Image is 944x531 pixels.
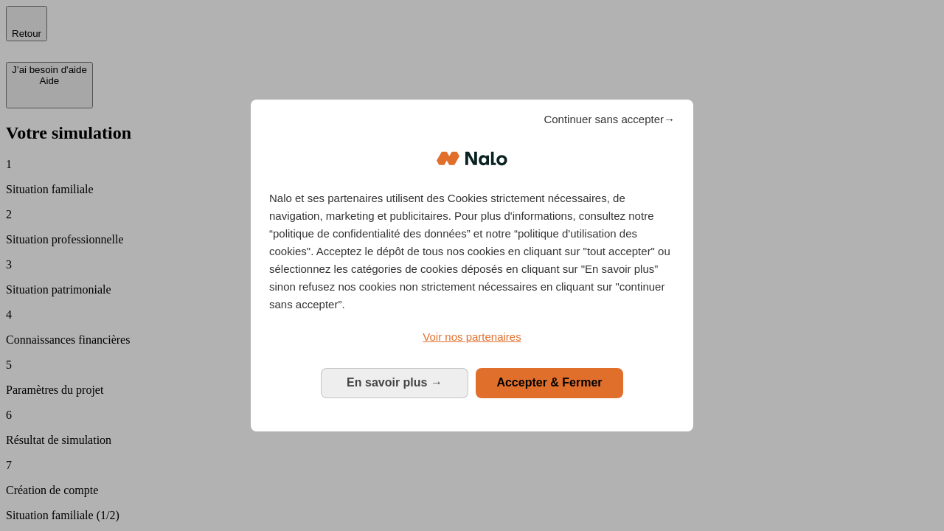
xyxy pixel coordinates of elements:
div: Bienvenue chez Nalo Gestion du consentement [251,100,693,431]
img: Logo [437,136,507,181]
span: Continuer sans accepter→ [544,111,675,128]
span: Accepter & Fermer [496,376,602,389]
button: Accepter & Fermer: Accepter notre traitement des données et fermer [476,368,623,398]
span: Voir nos partenaires [423,330,521,343]
span: En savoir plus → [347,376,442,389]
p: Nalo et ses partenaires utilisent des Cookies strictement nécessaires, de navigation, marketing e... [269,190,675,313]
a: Voir nos partenaires [269,328,675,346]
button: En savoir plus: Configurer vos consentements [321,368,468,398]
